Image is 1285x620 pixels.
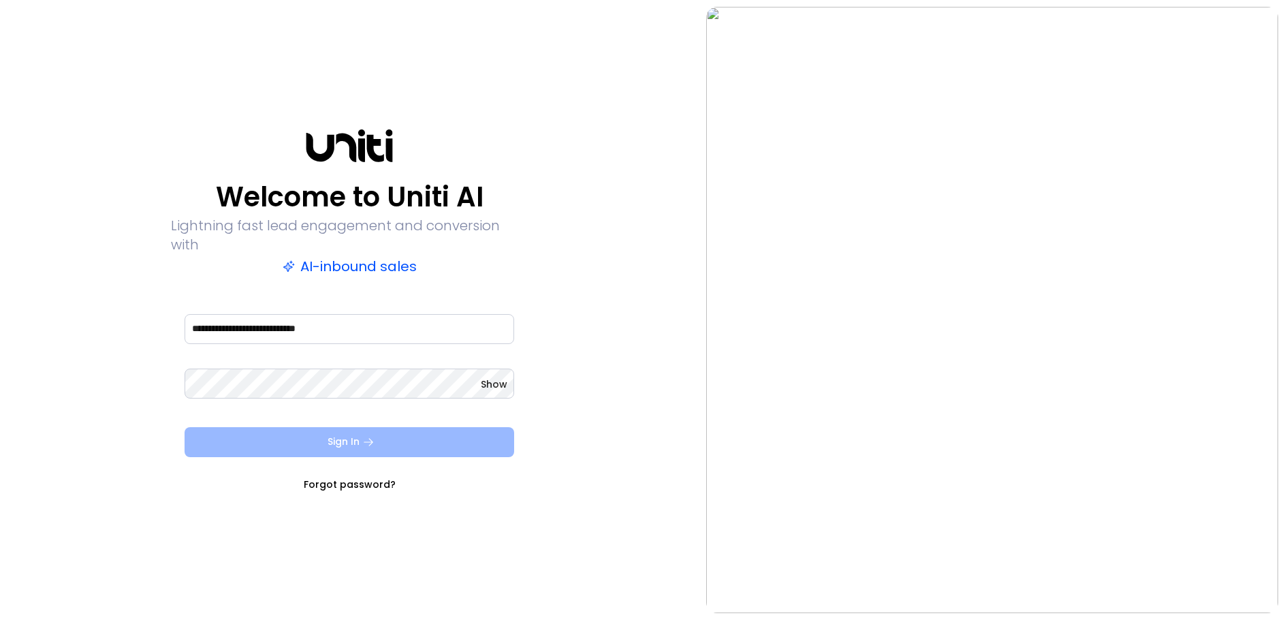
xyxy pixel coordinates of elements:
p: AI-inbound sales [283,257,417,276]
p: Welcome to Uniti AI [216,181,483,213]
p: Lightning fast lead engagement and conversion with [171,216,528,254]
button: Show [481,377,507,391]
img: auth-hero.png [706,7,1278,613]
a: Forgot password? [304,478,396,491]
button: Sign In [185,427,514,457]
